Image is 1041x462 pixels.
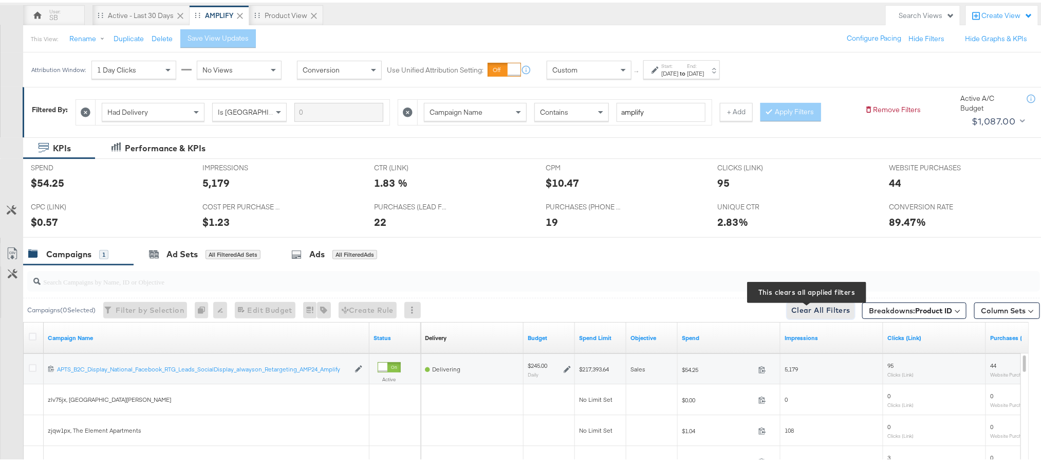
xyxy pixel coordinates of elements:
span: Campaign Name [430,105,482,114]
span: WEBSITE PURCHASES [889,161,966,170]
button: Duplicate [114,31,144,41]
div: All Filtered Ads [332,247,377,257]
span: Contains [540,105,568,114]
span: ↑ [633,67,642,71]
span: $54.25 [682,363,754,371]
div: Ads [309,246,325,258]
b: Product ID [915,304,952,313]
span: Is [GEOGRAPHIC_DATA] [218,105,296,114]
input: Enter a search term [617,100,705,119]
span: PURCHASES (LEAD FORM) [374,200,451,209]
div: 95 [717,173,730,188]
div: $10.47 [546,173,579,188]
div: All Filtered Ad Sets [206,247,261,257]
div: KPIs [53,140,71,152]
span: zjqw1px, The Element Apartments [48,424,141,432]
div: Campaigns [46,246,91,258]
span: Custom [552,63,578,72]
span: $1.04 [682,424,754,432]
button: Remove Filters [865,102,921,112]
button: Breakdowns:Product ID [862,300,966,316]
button: Column Sets [974,300,1040,316]
span: COST PER PURCHASE (WEBSITE EVENTS) [202,200,280,209]
span: 108 [785,424,794,432]
span: No Limit Set [579,424,612,432]
strong: to [678,67,687,75]
div: 22 [374,212,386,227]
span: 44 [990,359,996,367]
button: + Add [720,100,753,119]
sub: Website Purchases [990,399,1032,405]
div: Active - Last 30 Days [108,8,174,18]
div: 2.83% [717,212,748,227]
sub: Website Purchases [990,369,1032,375]
span: UNIQUE CTR [717,200,794,209]
a: Reflects the ability of your Ad Campaign to achieve delivery based on ad states, schedule and bud... [425,331,447,340]
span: Clear All Filters [791,301,850,314]
a: Your campaign name. [48,331,365,340]
div: 19 [546,212,558,227]
button: Hide Graphs & KPIs [965,31,1027,41]
a: If set, this is the maximum spend for your campaign. [579,331,622,340]
span: Delivering [432,363,460,370]
button: Configure Pacing [840,27,908,45]
div: Campaigns ( 0 Selected) [27,303,96,312]
div: Delivery [425,331,447,340]
div: Drag to reorder tab [254,10,260,15]
span: 0 [887,389,890,397]
span: 3 [887,451,890,459]
div: Search Views [899,8,955,18]
span: CPC (LINK) [31,200,108,209]
div: Performance & KPIs [125,140,206,152]
span: 0 [990,420,993,428]
sub: Clicks (Link) [887,369,914,375]
span: 0 [990,451,993,459]
span: No Views [202,63,233,72]
button: Delete [152,31,173,41]
button: $1,087.00 [968,111,1027,127]
a: The number of clicks on links appearing on your ad or Page that direct people to your sites off F... [887,331,982,340]
div: Product View [265,8,307,18]
div: Create View [981,8,1033,19]
span: 5,179 [785,363,798,370]
span: CONVERSION RATE [889,200,966,209]
span: Breakdowns: [869,303,952,313]
label: Start: [661,60,678,67]
span: zlv75jx, [GEOGRAPHIC_DATA][PERSON_NAME] [48,393,171,401]
a: The maximum amount you're willing to spend on your ads, on average each day or over the lifetime ... [528,331,571,340]
div: $54.25 [31,173,64,188]
span: PURCHASES (PHONE CALL) [546,200,623,209]
a: Shows the current state of your Ad Campaign. [374,331,417,340]
span: 0 [785,393,788,401]
div: [DATE] [661,67,678,75]
div: Attribution Window: [31,64,86,71]
sub: Clicks (Link) [887,430,914,436]
div: SB [49,10,58,20]
span: 1 Day Clicks [97,63,136,72]
label: End: [687,60,704,67]
a: The total amount spent to date. [682,331,776,340]
a: The number of times your ad was served. On mobile apps an ad is counted as served the first time ... [785,331,879,340]
span: 0 [887,420,890,428]
span: Had Delivery [107,105,148,114]
div: 1.83 % [374,173,407,188]
div: 5,179 [202,173,230,188]
span: Conversion [303,63,340,72]
span: 0 [990,389,993,397]
span: CPM [546,161,623,170]
div: 89.47% [889,212,926,227]
span: IMPRESSIONS [202,161,280,170]
a: APTS_B2C_Display_National_Facebook_RTG_Leads_SocialDisplay_alwayson_Retargeting_AMP24_Amplify [57,363,349,371]
div: $1.23 [202,212,230,227]
div: Active A/C Budget [960,91,1017,110]
input: Enter a search term [294,100,383,119]
div: 44 [889,173,901,188]
span: $0.00 [682,394,754,401]
div: Drag to reorder tab [195,10,200,15]
sub: Website Purchases [990,430,1032,436]
button: Rename [62,27,116,46]
div: $245.00 [528,359,547,367]
span: CTR (LINK) [374,161,451,170]
button: Hide Filters [908,31,944,41]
